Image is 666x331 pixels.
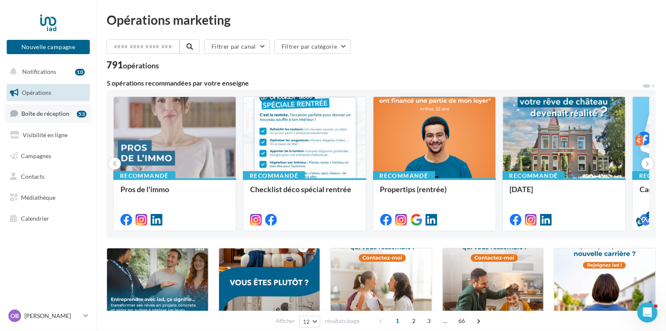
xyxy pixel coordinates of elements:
[23,131,68,138] span: Visibilité en ligne
[5,168,91,185] a: Contacts
[21,215,49,222] span: Calendrier
[646,211,654,219] div: 5
[5,189,91,206] a: Médiathèque
[21,110,69,117] span: Boîte de réception
[21,194,55,201] span: Médiathèque
[391,314,404,328] span: 1
[5,104,91,122] a: Boîte de réception53
[107,60,159,70] div: 791
[22,89,51,96] span: Opérations
[22,68,56,75] span: Notifications
[303,318,310,325] span: 12
[204,39,270,54] button: Filtrer par canal
[113,171,175,180] div: Recommandé
[243,171,305,180] div: Recommandé
[7,40,90,54] button: Nouvelle campagne
[325,317,360,325] span: résultats/page
[7,308,90,324] a: OB [PERSON_NAME]
[5,126,91,144] a: Visibilité en ligne
[24,312,80,320] p: [PERSON_NAME]
[299,316,321,328] button: 12
[123,62,159,69] div: opérations
[422,314,436,328] span: 3
[407,314,420,328] span: 2
[380,185,489,202] div: Propertips (rentrée)
[5,84,91,102] a: Opérations
[5,147,91,165] a: Campagnes
[107,13,656,26] div: Opérations marketing
[455,314,469,328] span: 66
[21,152,51,159] span: Campagnes
[510,185,619,202] div: [DATE]
[5,210,91,227] a: Calendrier
[276,317,295,325] span: Afficher
[21,173,44,180] span: Contacts
[75,69,85,76] div: 10
[120,185,229,202] div: Pros de l'immo
[5,63,88,81] button: Notifications 10
[10,312,19,320] span: OB
[274,39,351,54] button: Filtrer par catégorie
[250,185,359,202] div: Checklist déco spécial rentrée
[107,80,642,86] div: 5 opérations recommandées par votre enseigne
[439,314,452,328] span: ...
[637,302,658,323] iframe: Intercom live chat
[373,171,435,180] div: Recommandé
[77,111,86,117] div: 53
[503,171,565,180] div: Recommandé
